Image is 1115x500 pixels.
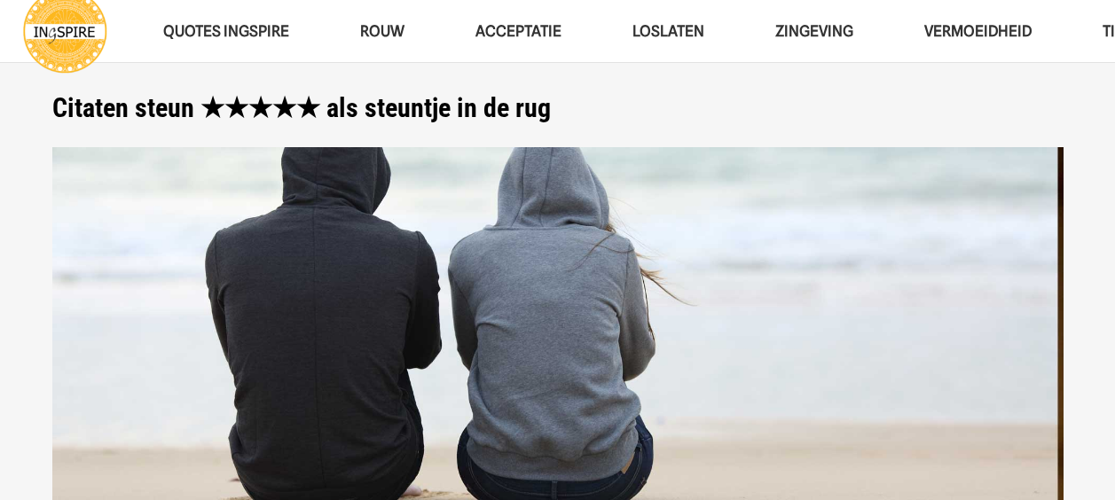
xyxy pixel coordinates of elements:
[475,22,561,40] span: Acceptatie
[360,22,404,40] span: ROUW
[52,92,1064,124] h1: Citaten steun ★★★★★ als steuntje in de rug
[775,22,853,40] span: Zingeving
[440,9,597,54] a: AcceptatieAcceptatie Menu
[632,22,704,40] span: Loslaten
[163,22,289,40] span: QUOTES INGSPIRE
[597,9,740,54] a: LoslatenLoslaten Menu
[889,9,1067,54] a: VERMOEIDHEIDVERMOEIDHEID Menu
[325,9,440,54] a: ROUWROUW Menu
[740,9,889,54] a: ZingevingZingeving Menu
[924,22,1032,40] span: VERMOEIDHEID
[128,9,325,54] a: QUOTES INGSPIREQUOTES INGSPIRE Menu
